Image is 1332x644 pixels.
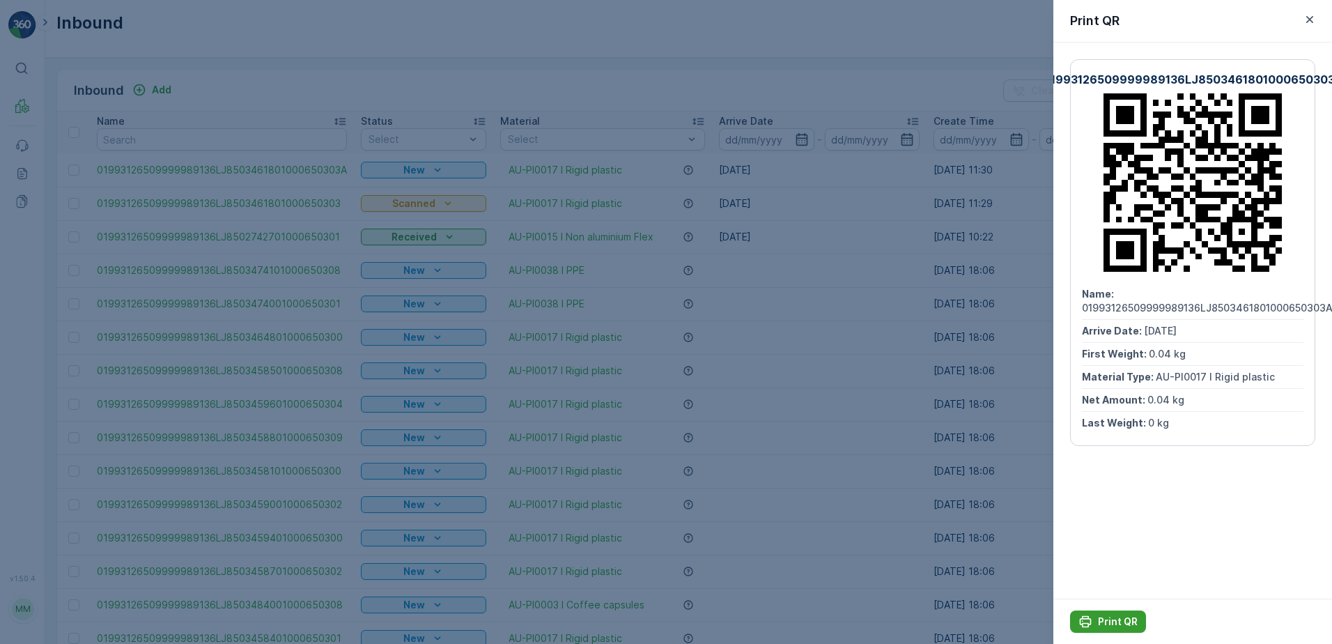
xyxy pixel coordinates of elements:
[1082,288,1116,300] span: Name :
[74,252,107,263] span: [DATE]
[79,275,114,286] span: 7.96 kg
[1148,417,1169,429] span: 0 kg
[1082,417,1148,429] span: Last Weight :
[1070,11,1120,31] p: Print QR
[46,229,290,240] span: 01993126509999989136LJ8503471801000650300
[12,252,74,263] span: Arrive Date :
[1082,348,1149,360] span: First Weight :
[1082,394,1147,406] span: Net Amount :
[12,275,79,286] span: First Weight :
[1147,394,1184,406] span: 0.04 kg
[12,298,86,309] span: Material Type :
[1149,348,1186,360] span: 0.04 kg
[1082,371,1156,383] span: Material Type :
[1156,371,1275,383] span: AU-PI0017 I Rigid plastic
[86,298,244,309] span: AU-PI0002 I Aluminium flexibles
[12,321,77,332] span: Net Amount :
[1070,611,1146,633] button: Print QR
[78,344,99,355] span: 0 kg
[12,229,46,240] span: Name :
[77,321,112,332] span: 7.96 kg
[1144,325,1177,337] span: [DATE]
[1082,325,1144,337] span: Arrive Date :
[1098,615,1138,629] p: Print QR
[12,344,78,355] span: Last Weight :
[519,12,811,29] p: 01993126509999989136LJ8503471801000650300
